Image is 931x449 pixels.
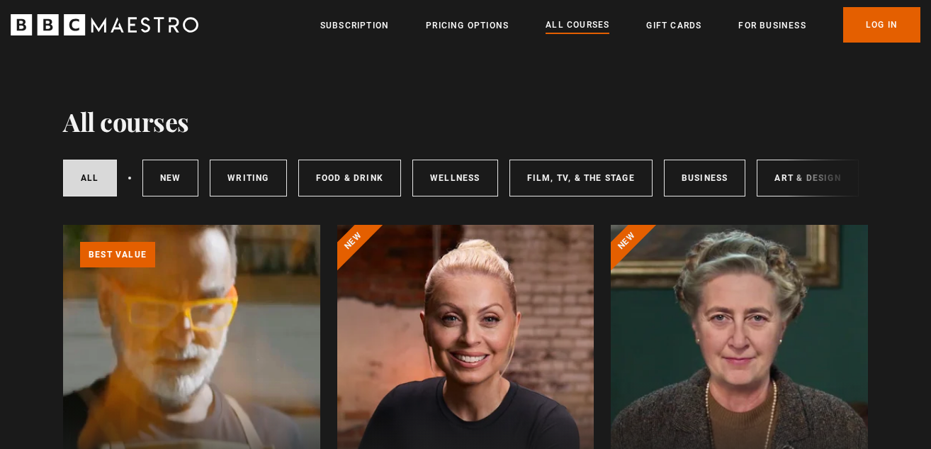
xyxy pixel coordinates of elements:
[63,160,117,196] a: All
[412,160,498,196] a: Wellness
[843,7,920,43] a: Log In
[757,160,858,196] a: Art & Design
[142,160,199,196] a: New
[546,18,609,33] a: All Courses
[63,106,189,136] h1: All courses
[664,160,746,196] a: Business
[509,160,653,196] a: Film, TV, & The Stage
[210,160,286,196] a: Writing
[11,14,198,35] svg: BBC Maestro
[646,18,701,33] a: Gift Cards
[320,7,920,43] nav: Primary
[298,160,401,196] a: Food & Drink
[320,18,389,33] a: Subscription
[80,242,155,267] p: Best value
[426,18,509,33] a: Pricing Options
[738,18,806,33] a: For business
